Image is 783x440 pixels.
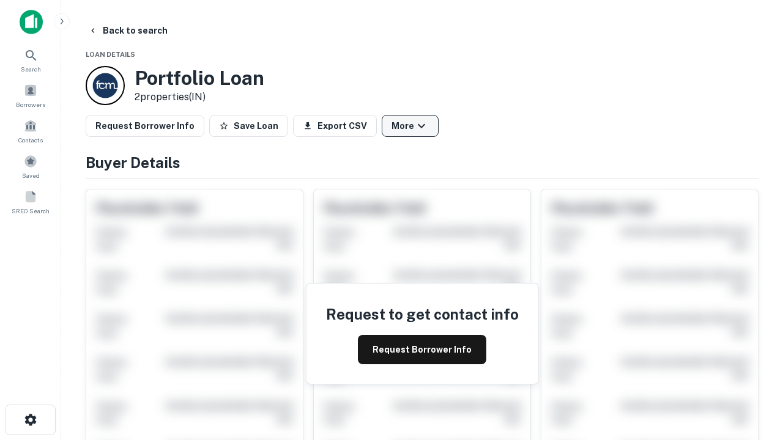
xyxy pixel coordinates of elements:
[12,206,50,216] span: SREO Search
[358,335,486,364] button: Request Borrower Info
[83,20,173,42] button: Back to search
[4,185,58,218] a: SREO Search
[86,115,204,137] button: Request Borrower Info
[722,303,783,362] iframe: Chat Widget
[209,115,288,137] button: Save Loan
[293,115,377,137] button: Export CSV
[22,170,40,180] span: Saved
[326,303,519,325] h4: Request to get contact info
[18,135,43,145] span: Contacts
[135,90,264,105] p: 2 properties (IN)
[86,51,135,58] span: Loan Details
[382,115,439,137] button: More
[21,64,41,74] span: Search
[16,100,45,109] span: Borrowers
[4,150,58,183] a: Saved
[4,79,58,112] a: Borrowers
[86,152,759,174] h4: Buyer Details
[20,10,43,34] img: capitalize-icon.png
[135,67,264,90] h3: Portfolio Loan
[4,43,58,76] a: Search
[4,114,58,147] a: Contacts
